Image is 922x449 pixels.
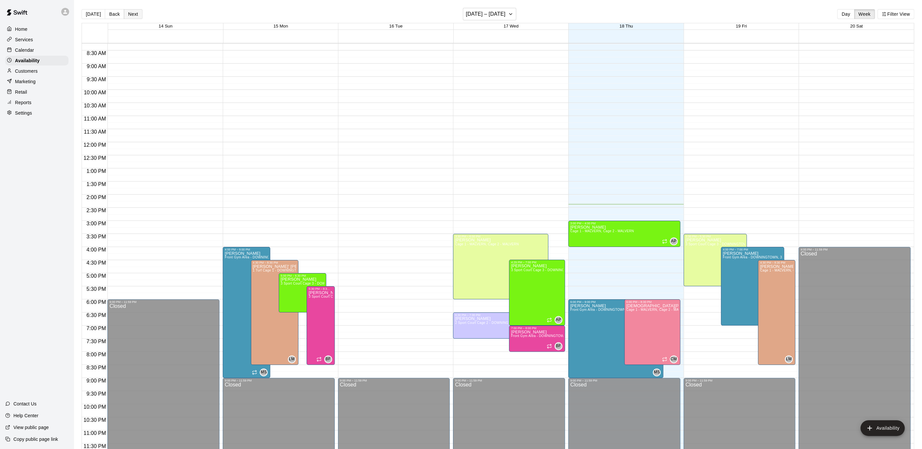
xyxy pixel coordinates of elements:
div: 6:00 PM – 8:30 PM [626,300,678,304]
button: Filter View [877,9,914,19]
span: 10:00 AM [82,90,108,95]
span: AP [556,317,561,323]
span: LM [289,356,294,363]
button: Back [105,9,124,19]
div: 6:00 PM – 11:59 PM [109,300,217,304]
span: BF [556,343,561,349]
span: CM [670,356,677,363]
span: 3:30 PM [85,234,108,239]
span: 12:00 PM [82,142,107,148]
div: 6:00 PM – 9:00 PM [570,300,661,304]
span: 8:30 AM [85,50,108,56]
span: 3:00 PM [85,221,108,226]
span: 10:30 AM [82,103,108,108]
button: 19 Fri [736,24,747,28]
div: 4:30 PM – 8:30 PM: Available [758,260,795,365]
div: 9:00 PM – 11:59 PM [686,379,794,382]
span: Cage 1 - MALVERN, Cage 2 - MALVERN [760,269,823,272]
div: Leise' Ann McCubbin [288,355,296,363]
span: 5:30 PM [85,286,108,292]
p: Availability [15,57,40,64]
button: 16 Tue [389,24,403,28]
span: 2 Sport Court Cage 2 - DOWNINGTOWN, HitTrax/Rapsodo Virtual Reality Rental Cage - 16'x35' [455,321,604,325]
button: add [860,420,905,436]
div: Matt Smith [653,368,661,376]
span: Recurring availability [252,370,257,375]
span: 3 Sport Court Cage 3 - DOWNINGTOWN, 2 Sport Court Cage 2 - DOWNINGTOWN, 1 Turf Cage 1 - DOWNINGTO... [309,295,739,298]
div: 9:00 PM – 11:59 PM [340,379,448,382]
span: 2:30 PM [85,208,108,213]
p: Home [15,26,28,32]
span: Cage 1 - MALVERN, Cage 2 - MALVERN [455,242,518,246]
span: 20 Sat [850,24,863,28]
p: Marketing [15,78,36,85]
div: Christen Martin [670,355,678,363]
div: 7:00 PM – 8:00 PM [511,327,563,330]
div: 9:00 PM – 11:59 PM [225,379,333,382]
span: 7:00 PM [85,326,108,331]
span: 6:30 PM [85,312,108,318]
a: Services [5,35,68,45]
a: Home [5,24,68,34]
p: Help Center [13,412,38,419]
span: Recurring availability [316,357,322,362]
span: BF [326,356,331,363]
div: Calendar [5,45,68,55]
span: 11:00 AM [82,116,108,122]
span: 15 Mon [273,24,288,28]
span: Recurring availability [662,357,667,362]
p: Customers [15,68,38,74]
div: 4:00 PM – 7:00 PM [723,248,782,251]
p: Contact Us [13,401,37,407]
span: 11:30 AM [82,129,108,135]
div: Customers [5,66,68,76]
span: 10:00 PM [82,404,107,410]
span: Recurring availability [547,344,552,349]
span: Cage 1 - MALVERN, Cage 2 - MALVERN [626,308,690,311]
div: 3:30 PM – 5:30 PM: Available [684,234,747,286]
div: 9:00 PM – 11:59 PM [570,379,678,382]
a: Settings [5,108,68,118]
a: Retail [5,87,68,97]
div: Matt Smith [260,368,268,376]
div: 5:00 PM – 6:30 PM: Available [279,273,326,312]
span: 11:30 PM [82,443,107,449]
div: 3:00 PM – 4:00 PM [570,222,678,225]
span: 11:00 PM [82,430,107,436]
button: [DATE] – [DATE] [463,8,516,20]
div: 6:00 PM – 8:30 PM: Available [624,299,680,365]
div: 4:30 PM – 8:30 PM [253,261,296,264]
span: Recurring availability [547,317,552,323]
span: AP [671,238,676,245]
p: Settings [15,110,32,116]
div: 4:00 PM – 9:00 PM: Available [223,247,270,378]
div: 5:30 PM – 8:30 PM [309,287,332,290]
span: 3 Sport Court Cage 3 - DOWNINGTOWN, 2 Sport Court Cage 2 - DOWNINGTOWN, 1 Turf Cage 1 - DOWNINGTO... [281,282,638,285]
span: 3 Sport Court Cage 3 - DOWNINGTOWN, 2 Sport Court Cage 2 - DOWNINGTOWN, 1 Turf Cage 1 - DOWNINGTO... [511,268,868,272]
span: 2:00 PM [85,195,108,200]
span: 8:00 PM [85,352,108,357]
span: 8:30 PM [85,365,108,370]
div: 5:30 PM – 8:30 PM: Available [307,286,334,365]
div: 4:00 PM – 7:00 PM: Available [721,247,784,326]
div: 5:00 PM – 6:30 PM [281,274,324,277]
div: 4:30 PM – 8:30 PM [760,261,793,264]
span: 9:30 AM [85,77,108,82]
span: 6:00 PM [85,299,108,305]
div: 6:30 PM – 7:30 PM [455,313,546,317]
span: 1:00 PM [85,168,108,174]
span: 9:00 AM [85,64,108,69]
div: 6:00 PM – 9:00 PM: Available [568,299,663,378]
span: 9:30 PM [85,391,108,397]
button: Next [124,9,142,19]
p: Services [15,36,33,43]
a: Reports [5,98,68,107]
div: 3:30 PM – 6:00 PM [455,235,546,238]
div: 4:29 PM – 7:00 PM: Available [509,260,565,326]
p: View public page [13,424,49,431]
span: LM [786,356,792,363]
